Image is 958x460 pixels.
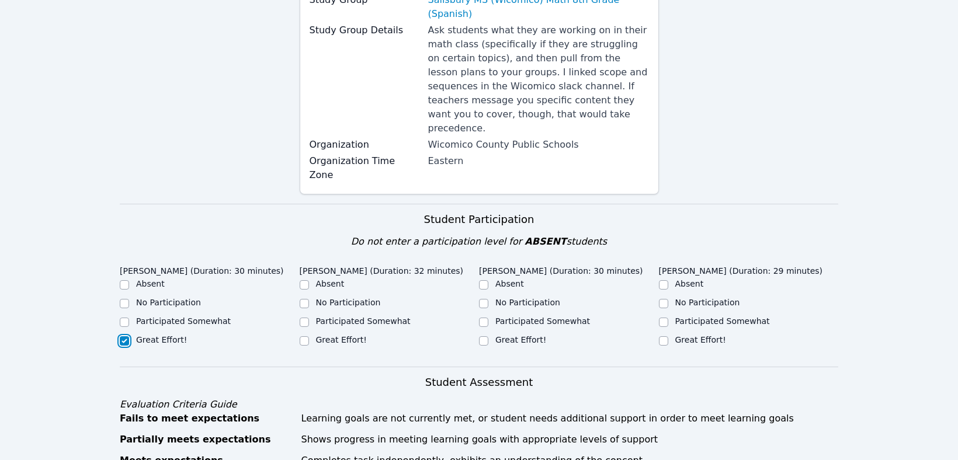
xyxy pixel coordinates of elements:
h3: Student Assessment [120,374,838,391]
label: Great Effort! [316,335,367,344]
label: Participated Somewhat [675,316,770,326]
label: Participated Somewhat [136,316,231,326]
label: Participated Somewhat [316,316,411,326]
label: No Participation [675,298,740,307]
label: Absent [136,279,165,288]
label: Organization Time Zone [310,154,421,182]
div: Evaluation Criteria Guide [120,398,838,412]
label: No Participation [136,298,201,307]
legend: [PERSON_NAME] (Duration: 30 minutes) [479,260,643,278]
div: Shows progress in meeting learning goals with appropriate levels of support [301,433,839,447]
label: Absent [316,279,345,288]
div: Eastern [428,154,649,168]
div: Learning goals are not currently met, or student needs additional support in order to meet learni... [301,412,839,426]
div: Ask students what they are working on in their math class (specifically if they are struggling on... [428,23,649,135]
label: Study Group Details [310,23,421,37]
label: Participated Somewhat [495,316,590,326]
label: Absent [675,279,704,288]
div: Wicomico County Public Schools [428,138,649,152]
label: No Participation [316,298,381,307]
h3: Student Participation [120,211,838,228]
label: No Participation [495,298,560,307]
legend: [PERSON_NAME] (Duration: 29 minutes) [659,260,823,278]
label: Great Effort! [495,335,546,344]
label: Absent [495,279,524,288]
span: ABSENT [525,236,566,247]
label: Organization [310,138,421,152]
label: Great Effort! [675,335,726,344]
label: Great Effort! [136,335,187,344]
div: Do not enter a participation level for students [120,235,838,249]
legend: [PERSON_NAME] (Duration: 32 minutes) [300,260,464,278]
div: Fails to meet expectations [120,412,294,426]
legend: [PERSON_NAME] (Duration: 30 minutes) [120,260,284,278]
div: Partially meets expectations [120,433,294,447]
